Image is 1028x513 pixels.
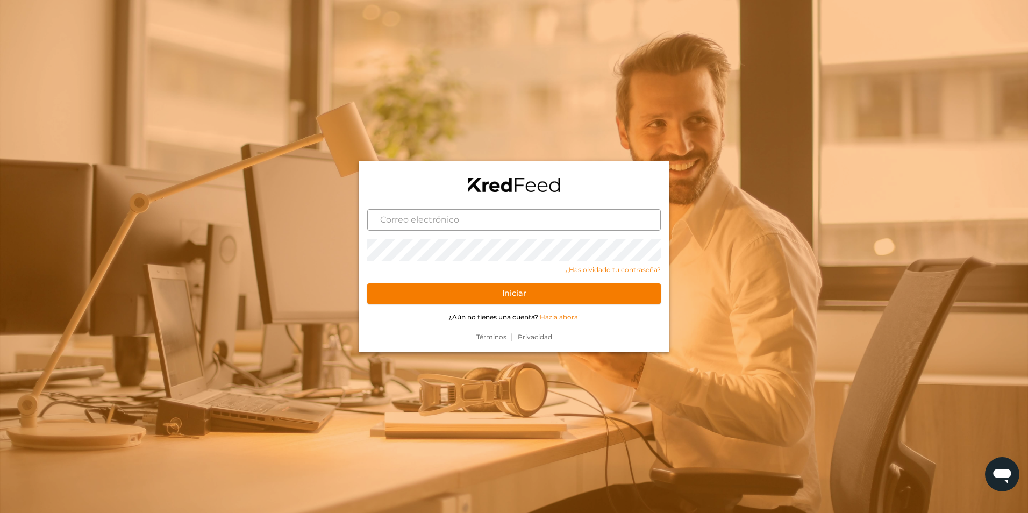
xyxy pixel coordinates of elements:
[367,265,661,275] a: ¿Has olvidado tu contraseña?
[538,313,580,321] a: ¡Hazla ahora!
[367,312,661,322] p: ¿Aún no tienes una cuenta?
[991,464,1013,485] img: chatIcon
[513,332,556,342] a: Privacidad
[359,331,669,352] div: |
[367,283,661,304] button: Iniciar
[472,332,511,342] a: Términos
[468,178,560,192] img: logo-black.png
